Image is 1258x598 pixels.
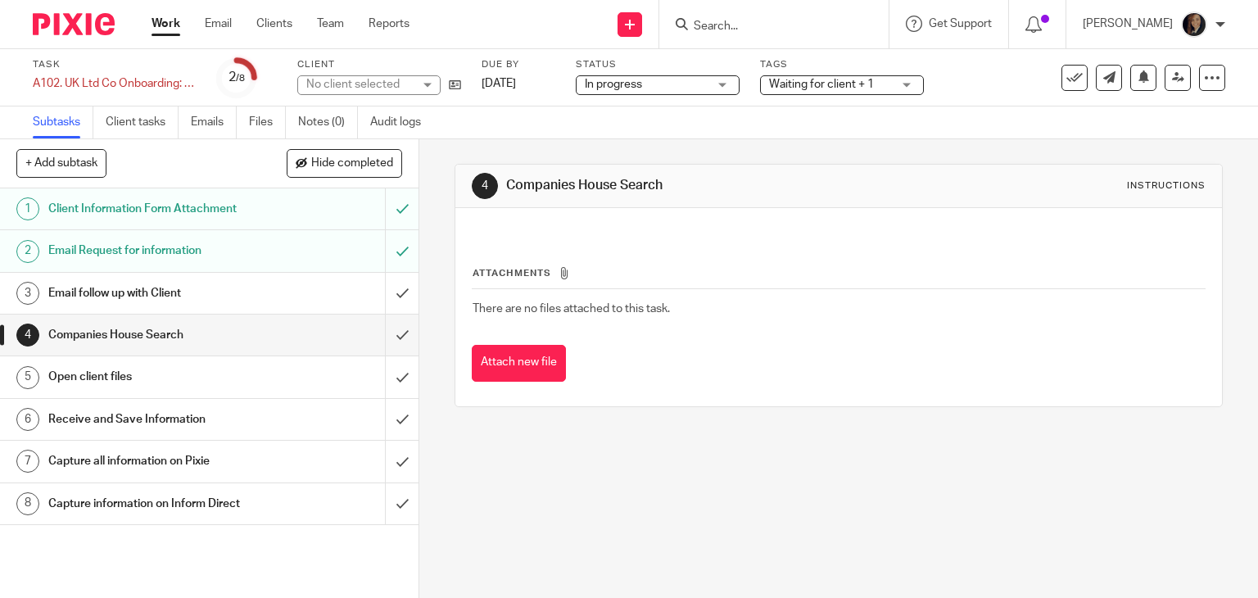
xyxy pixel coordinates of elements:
button: Hide completed [287,149,402,177]
div: Mark as to do [385,230,419,271]
div: No client selected [306,76,413,93]
small: /8 [236,74,245,83]
a: Notes (0) [298,106,358,138]
a: Emails [191,106,237,138]
a: Work [152,16,180,32]
h1: Client Information Form Attachment [48,197,262,221]
a: Files [249,106,286,138]
div: Mark as done [385,399,419,440]
label: Due by [482,58,555,71]
div: Mark as done [385,441,419,482]
button: + Add subtask [16,149,106,177]
h1: Companies House Search [506,177,873,194]
a: Email [205,16,232,32]
span: [DATE] [482,78,516,89]
img: Screenshot%202023-08-23%20174648.png [1181,11,1207,38]
i: Open client page [449,79,461,91]
a: Client tasks [106,106,179,138]
div: 3 [16,282,39,305]
a: Reports [369,16,410,32]
input: Search [692,20,839,34]
p: [PERSON_NAME] [1083,16,1173,32]
div: Mark as to do [385,188,419,229]
label: Status [576,58,740,71]
div: 2 [16,240,39,263]
div: 4 [16,324,39,347]
div: 5 [16,366,39,389]
div: Mark as done [385,483,419,524]
span: There are no files attached to this task. [473,303,670,315]
label: Task [33,58,197,71]
div: Mark as done [385,315,419,356]
span: Waiting for client + 1 [769,79,874,90]
button: Snooze task [1130,65,1156,91]
h1: Email Request for information [48,238,262,263]
div: Instructions [1127,179,1206,193]
div: 8 [16,492,39,515]
h1: Capture all information on Pixie [48,449,262,473]
span: Attachments [473,269,551,278]
h1: Receive and Save Information [48,407,262,432]
div: 1 [16,197,39,220]
div: 4 [472,173,498,199]
a: Send new email to Informed Engineering Limited - GUK2498 [1096,65,1122,91]
label: Tags [760,58,924,71]
div: 7 [16,450,39,473]
h1: Companies House Search [48,323,262,347]
button: Attach new file [472,345,566,382]
span: In progress [585,79,642,90]
div: Mark as done [385,356,419,397]
img: Pixie [33,13,115,35]
h1: Open client files [48,365,262,389]
a: Team [317,16,344,32]
a: Subtasks [33,106,93,138]
a: Clients [256,16,292,32]
a: Reassign task [1165,65,1191,91]
a: Audit logs [370,106,433,138]
h1: Email follow up with Client [48,281,262,306]
span: Hide completed [311,157,393,170]
div: A102. UK Ltd Co Onboarding: Request Information [33,75,197,92]
div: 6 [16,408,39,431]
div: Mark as done [385,273,419,314]
div: 2 [229,68,245,87]
span: Get Support [929,18,992,29]
h1: Capture information on Inform Direct [48,492,262,516]
label: Client [297,58,461,71]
